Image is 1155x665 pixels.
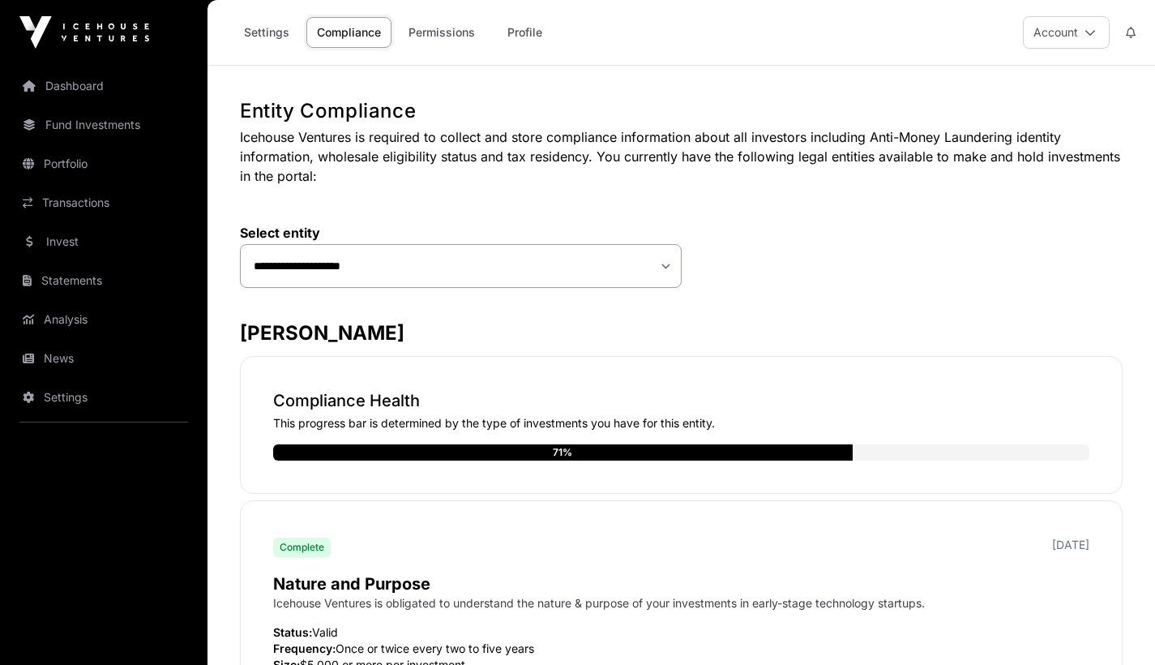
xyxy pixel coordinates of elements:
p: [DATE] [1052,537,1089,553]
a: Profile [492,17,557,48]
a: Statements [13,263,195,298]
span: Status: [273,625,312,639]
iframe: Chat Widget [1074,587,1155,665]
a: Analysis [13,302,195,337]
a: Permissions [398,17,486,48]
a: Compliance [306,17,391,48]
button: Account [1023,16,1110,49]
p: Icehouse Ventures is obligated to understand the nature & purpose of your investments in early-st... [273,595,1089,611]
a: Invest [13,224,195,260]
p: Icehouse Ventures is required to collect and store compliance information about all investors inc... [240,127,1123,186]
p: Compliance Health [273,389,1089,412]
h3: [PERSON_NAME] [240,320,1123,346]
p: This progress bar is determined by the type of investments you have for this entity. [273,415,1089,431]
span: Complete [280,541,324,554]
p: Nature and Purpose [273,573,1089,595]
img: Icehouse Ventures Logo [19,16,149,49]
a: Settings [13,380,195,415]
a: Transactions [13,185,195,221]
label: Select entity [240,225,682,241]
div: 71% [553,444,572,461]
span: Frequency: [273,641,336,655]
a: Fund Investments [13,107,195,143]
p: Once or twice every two to five years [273,641,1089,657]
h1: Entity Compliance [240,98,1123,124]
a: Settings [233,17,300,48]
a: Portfolio [13,146,195,182]
a: Dashboard [13,68,195,104]
a: News [13,341,195,376]
p: Valid [273,624,1089,641]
